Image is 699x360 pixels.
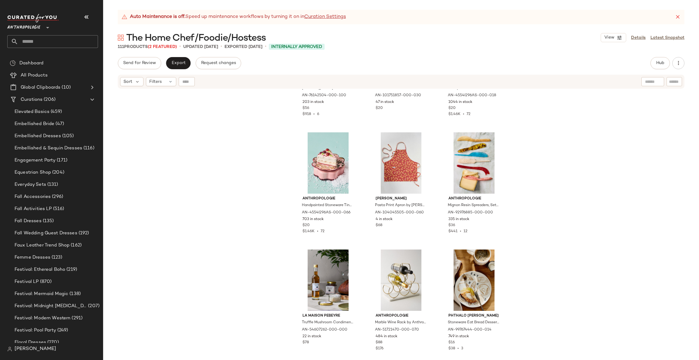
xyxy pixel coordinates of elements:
span: Embellished & Sequin Dresses [15,145,82,152]
span: (270) [46,339,59,346]
span: (870) [39,278,52,285]
span: • [311,112,317,116]
img: svg%3e [118,35,124,41]
span: Floral Dresses [15,339,46,346]
span: $918 [302,112,311,116]
span: $1.46K [448,112,461,116]
span: (123) [50,254,62,261]
img: 92976885_000_b [444,132,505,194]
span: [PERSON_NAME] [376,196,427,202]
span: 1044 in stock [448,100,472,105]
span: Faux Leather Trend Shop [15,242,69,249]
a: Details [631,35,646,41]
span: All Products [21,72,48,79]
span: (249) [56,327,68,334]
span: 12 [464,229,468,233]
span: • [265,43,266,50]
span: 72 [321,229,325,233]
span: 335 in stock [448,217,469,222]
span: (47) [54,121,64,127]
span: The Home Chef/Foodie/Hostess [126,32,266,44]
span: 749 in stock [448,334,469,339]
span: Truffle Mushroom Condiment Gift Set by La Maison Pebeyre at Anthropologie [302,320,353,325]
span: Curations [21,96,42,103]
span: (291) [70,315,83,322]
span: AN-4554I296AS-000-018 [448,93,496,98]
span: 484 in stock [376,334,397,339]
a: Latest Snapshot [650,35,684,41]
p: updated [DATE] [183,44,218,50]
span: (459) [49,108,62,115]
span: (206) [42,96,56,103]
span: Festival: Mermaid Magic [15,290,68,297]
strong: Auto Maintenance is off. [130,13,185,21]
span: Equestrian Shop [15,169,51,176]
span: Mignon Resin Spreaders, Set of 6 by Anthropologie, Size: Small [448,203,499,208]
span: AN-99767444-000-014 [448,327,491,333]
button: Export [166,57,191,69]
span: AN-51721470-000-070 [375,327,419,333]
span: Hub [656,61,664,66]
span: (207) [87,303,100,310]
span: (162) [69,242,82,249]
span: • [221,43,222,50]
span: AN-54607262-000-000 [302,327,347,333]
span: AN-92976885-000-000 [448,210,493,216]
div: Products [118,44,177,50]
img: 104045505_060_b [371,132,432,194]
span: 111 [118,45,124,49]
img: svg%3e [7,347,12,352]
span: • [455,347,461,351]
span: Fall Wedding Guest Dresses [15,230,77,237]
p: Exported [DATE] [225,44,262,50]
span: $20 [302,223,310,228]
span: 72 [467,112,471,116]
span: Sort [123,79,132,85]
span: $20 [376,106,383,111]
span: Festival: Modern Western [15,315,70,322]
span: (116) [82,145,94,152]
span: Festival LP [15,278,39,285]
span: $68 [376,223,382,228]
span: Embellished Dresses [15,133,61,140]
img: 99767444_014_a [444,250,505,311]
span: Anthropologie [376,313,427,319]
span: (131) [46,181,58,188]
span: • [461,112,467,116]
span: $176 [376,347,383,351]
span: AN-4554I296AS-000-066 [302,210,350,216]
span: Fall Dresses [15,218,42,225]
span: Everyday Sets [15,181,46,188]
img: 54607262_000_b3 [298,250,359,311]
span: • [315,229,321,233]
span: Dashboard [19,60,43,67]
span: $36 [448,223,455,228]
span: 6 [317,112,319,116]
span: Festival: Ethereal Boho [15,266,65,273]
button: Hub [650,57,670,69]
img: 51721470_070_b [371,250,432,311]
span: $441 [448,229,458,233]
a: Curation Settings [304,13,346,21]
button: Send for Review [118,57,161,69]
span: 203 in stock [302,100,324,105]
span: $1.46K [302,229,315,233]
span: $56 [302,106,309,111]
span: Export [171,61,185,66]
span: Elevated Basics [15,108,49,115]
span: 703 in stock [302,217,324,222]
span: AN-76142504-000-100 [302,93,346,98]
span: 47 in stock [376,100,394,105]
span: Handpainted Stoneware Tiny Trinket Box by Anthropologie in Pink, Size: Assorted [302,203,353,208]
span: Request changes [201,61,236,66]
span: $20 [448,106,456,111]
span: (135) [42,218,54,225]
span: Pasta Print Apron by [PERSON_NAME] in Red, Cotton at Anthropologie [375,203,426,208]
span: Femme Dresses [15,254,50,261]
img: cfy_white_logo.C9jOOHJF.svg [7,14,59,22]
span: (105) [61,133,74,140]
span: AN-101751857-000-030 [375,93,421,98]
span: (219) [65,266,77,273]
span: (204) [51,169,64,176]
span: Engagement Party [15,157,56,164]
